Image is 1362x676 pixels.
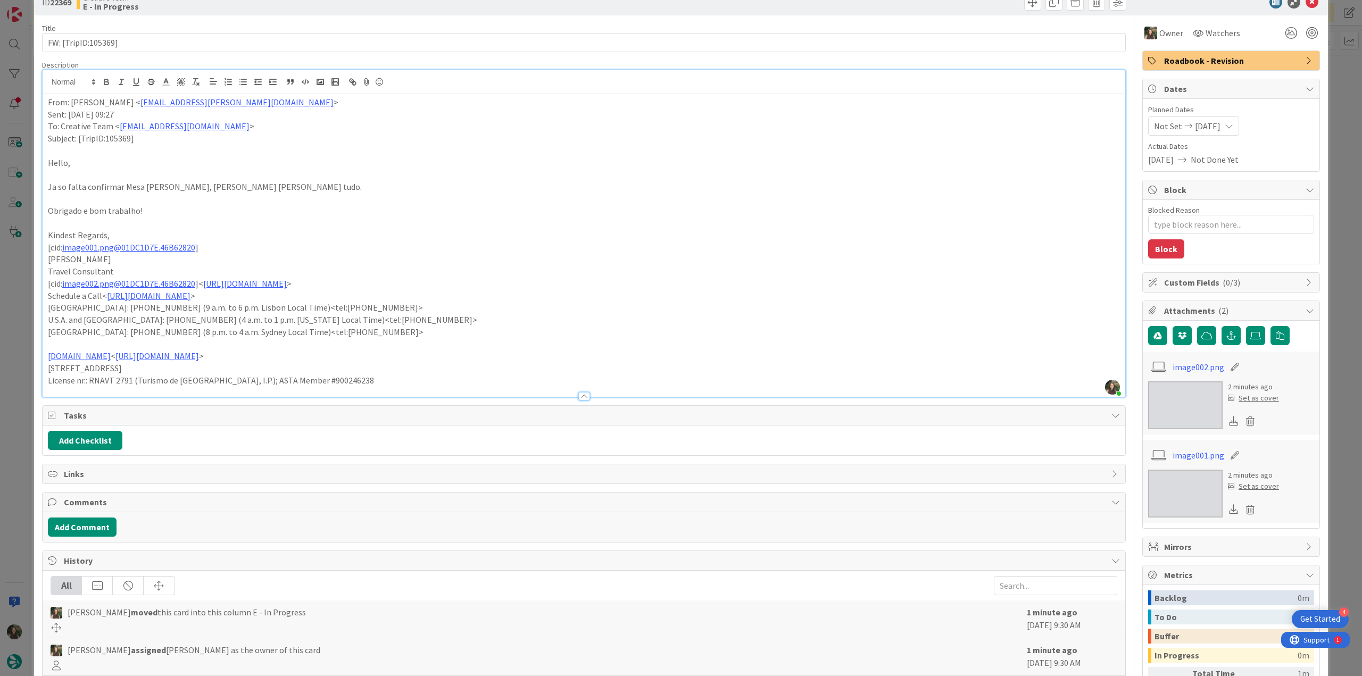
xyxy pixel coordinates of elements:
[55,4,58,13] div: 1
[48,96,1120,109] p: From: [PERSON_NAME] < >
[1339,607,1349,617] div: 4
[48,326,1120,338] p: [GEOGRAPHIC_DATA]: [PHONE_NUMBER] (8 p.m. to 4 a.m. Sydney Local Time)<tel:[PHONE_NUMBER]>
[48,205,1120,217] p: Obrigado e bom trabalho!
[1164,276,1300,289] span: Custom Fields
[1228,381,1279,393] div: 2 minutes ago
[1228,503,1240,516] div: Download
[1144,27,1157,39] img: IG
[1148,153,1174,166] span: [DATE]
[1154,120,1182,132] span: Not Set
[1027,607,1077,617] b: 1 minute ago
[107,290,190,301] a: [URL][DOMAIN_NAME]
[51,607,62,619] img: IG
[48,181,1120,193] p: Ja so falta confirmar Mesa [PERSON_NAME], [PERSON_NAME] [PERSON_NAME] tudo.
[48,157,1120,169] p: Hello,
[1164,540,1300,553] span: Mirrors
[64,409,1106,422] span: Tasks
[64,468,1106,480] span: Links
[48,229,1120,241] p: Kindest Regards,
[64,496,1106,508] span: Comments
[1164,82,1300,95] span: Dates
[1148,205,1200,215] label: Blocked Reason
[140,97,334,107] a: [EMAIL_ADDRESS][PERSON_NAME][DOMAIN_NAME]
[1228,414,1240,428] div: Download
[1155,610,1298,624] div: To Do
[48,431,122,450] button: Add Checklist
[1155,629,1298,644] div: Buffer
[48,120,1120,132] p: To: Creative Team < >
[48,374,1120,387] p: License nr.: RNAVT 2791 (Turismo de [GEOGRAPHIC_DATA], I.P.); ASTA Member #900246238
[1228,470,1279,481] div: 2 minutes ago
[1300,614,1340,624] div: Get Started
[42,33,1126,52] input: type card name here...
[62,242,195,253] a: image001.png@01DC1D7E.46B62820
[51,645,62,656] img: IG
[83,2,139,11] b: E - In Progress
[1298,590,1309,605] div: 0m
[1164,304,1300,317] span: Attachments
[1105,380,1120,395] img: 0riiWcpNYxeD57xbJhM7U3fMlmnERAK7.webp
[1292,610,1349,628] div: Open Get Started checklist, remaining modules: 4
[131,645,166,655] b: assigned
[48,362,1120,374] p: [STREET_ADDRESS]
[115,350,199,361] a: [URL][DOMAIN_NAME]
[48,278,1120,290] p: [cid: ]< >
[994,576,1117,595] input: Search...
[64,554,1106,567] span: History
[1218,305,1228,316] span: ( 2 )
[1173,449,1224,462] a: image001.png
[48,109,1120,121] p: Sent: [DATE] 09:27
[1148,141,1314,152] span: Actual Dates
[1228,481,1279,492] div: Set as cover
[120,121,250,131] a: [EMAIL_ADDRESS][DOMAIN_NAME]
[48,253,1120,265] p: [PERSON_NAME]
[1164,54,1300,67] span: Roadbook - Revision
[1155,648,1298,663] div: In Progress
[1298,610,1309,624] div: 1m
[48,132,1120,145] p: Subject: [TripID:105369]
[42,60,79,70] span: Description
[42,23,56,33] label: Title
[62,278,195,289] a: image002.png@01DC1D7E.46B62820
[1148,104,1314,115] span: Planned Dates
[68,644,320,656] span: [PERSON_NAME] [PERSON_NAME] as the owner of this card
[48,302,1120,314] p: [GEOGRAPHIC_DATA]: [PHONE_NUMBER] (9 a.m. to 6 p.m. Lisbon Local Time)<tel:[PHONE_NUMBER]>
[48,350,111,361] a: [DOMAIN_NAME]
[48,314,1120,326] p: U.S.A. and [GEOGRAPHIC_DATA]: [PHONE_NUMBER] (4 a.m. to 1 p.m. [US_STATE] Local Time)<tel:[PHONE_...
[203,278,287,289] a: [URL][DOMAIN_NAME]
[1164,569,1300,581] span: Metrics
[1155,590,1298,605] div: Backlog
[1148,239,1184,258] button: Block
[48,241,1120,254] p: [cid: ]
[1027,606,1117,632] div: [DATE] 9:30 AM
[48,265,1120,278] p: Travel Consultant
[1027,645,1077,655] b: 1 minute ago
[131,607,157,617] b: moved
[1228,393,1279,404] div: Set as cover
[1173,361,1224,373] a: image002.png
[1159,27,1183,39] span: Owner
[1027,644,1117,670] div: [DATE] 9:30 AM
[48,290,1120,302] p: Schedule a Call< >
[1195,120,1220,132] span: [DATE]
[1223,277,1240,288] span: ( 0/3 )
[68,606,306,619] span: [PERSON_NAME] this card into this column E - In Progress
[22,2,48,14] span: Support
[48,518,117,537] button: Add Comment
[1206,27,1240,39] span: Watchers
[1298,648,1309,663] div: 0m
[1191,153,1239,166] span: Not Done Yet
[48,350,1120,362] p: < >
[1164,183,1300,196] span: Block
[51,577,82,595] div: All
[1298,629,1309,644] div: 0m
